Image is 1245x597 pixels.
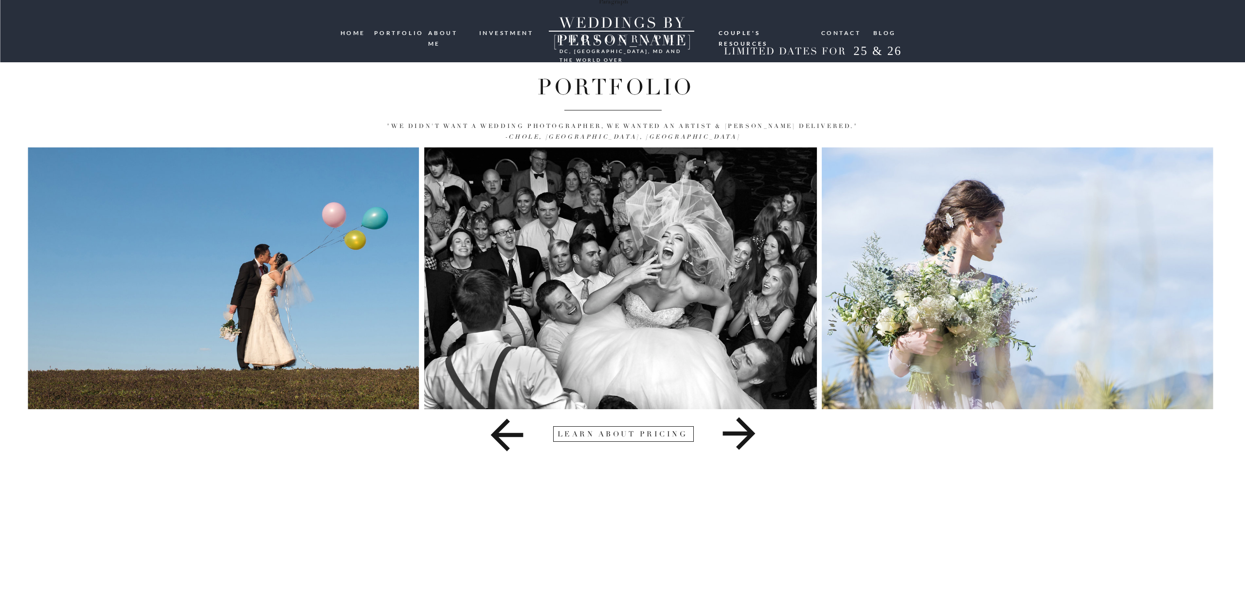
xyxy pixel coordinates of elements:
a: Couple's resources [719,28,812,36]
a: blog [873,28,897,37]
p: "We didn't want a wedding photographer, we wanted an artist & [PERSON_NAME] delivered." [71,121,1174,143]
a: portfolio [374,28,421,37]
h2: 25 & 26 [846,44,910,61]
a: investment [479,28,535,37]
a: ABOUT ME [428,28,472,37]
a: HOME [341,28,367,37]
h2: LIMITED DATES FOR [721,46,850,58]
a: Contact [821,28,862,37]
h1: Portfolio [109,74,1122,97]
i: -Chole, [GEOGRAPHIC_DATA], [GEOGRAPHIC_DATA] [505,133,740,141]
h3: DC, [GEOGRAPHIC_DATA], md and the world over [559,47,684,54]
a: WEDDINGS BY [PERSON_NAME] [534,15,712,32]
